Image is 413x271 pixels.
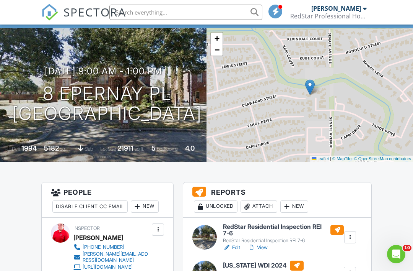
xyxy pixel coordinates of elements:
[223,261,304,271] h6: [US_STATE] WDI 2024
[73,243,150,251] a: [PHONE_NUMBER]
[83,244,124,250] div: [PHONE_NUMBER]
[290,12,367,20] div: RedStar Professional Home Inspection, Inc
[73,225,100,231] span: Inspector
[52,200,128,213] div: Disable Client CC Email
[60,146,71,152] span: sq. ft.
[241,200,277,213] div: Attach
[135,146,144,152] span: sq.ft.
[223,244,240,251] a: Edit
[44,144,59,152] div: 5182
[194,200,237,213] div: Unlocked
[42,182,173,218] h3: People
[85,146,93,152] span: slab
[157,146,178,152] span: bedrooms
[41,10,126,26] a: SPECTORA
[83,264,133,270] div: [URL][DOMAIN_NAME]
[185,144,195,152] div: 4.0
[248,244,268,251] a: View
[330,156,331,161] span: |
[83,251,150,263] div: [PERSON_NAME][EMAIL_ADDRESS][DOMAIN_NAME]
[183,182,371,218] h3: Reports
[131,200,159,213] div: New
[312,156,329,161] a: Leaflet
[215,45,220,54] span: −
[100,146,116,152] span: Lot Size
[403,245,411,251] span: 10
[211,33,223,44] a: Zoom in
[117,144,133,152] div: 21911
[211,44,223,56] a: Zoom out
[63,4,126,20] span: SPECTORA
[12,84,202,124] h1: 8 Epernay Pl [GEOGRAPHIC_DATA]
[354,156,411,161] a: © OpenStreetMap contributors
[215,33,220,43] span: +
[305,79,315,95] img: Marker
[21,144,37,152] div: 1994
[223,223,344,244] a: RedStar Residential Inspection REI 7-6 RedStar Residential Inspection REI 7-6
[12,146,20,152] span: Built
[280,200,308,213] div: New
[387,245,405,263] iframe: Intercom live chat
[45,66,162,76] h3: [DATE] 9:00 am - 1:00 pm
[89,154,111,159] span: bathrooms
[223,223,344,237] h6: RedStar Residential Inspection REI 7-6
[41,4,58,21] img: The Best Home Inspection Software - Spectora
[73,263,150,271] a: [URL][DOMAIN_NAME]
[109,5,262,20] input: Search everything...
[73,232,123,243] div: [PERSON_NAME]
[73,251,150,263] a: [PERSON_NAME][EMAIL_ADDRESS][DOMAIN_NAME]
[223,238,344,244] div: RedStar Residential Inspection REI 7-6
[311,5,361,12] div: [PERSON_NAME]
[332,156,353,161] a: © MapTiler
[151,144,156,152] div: 5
